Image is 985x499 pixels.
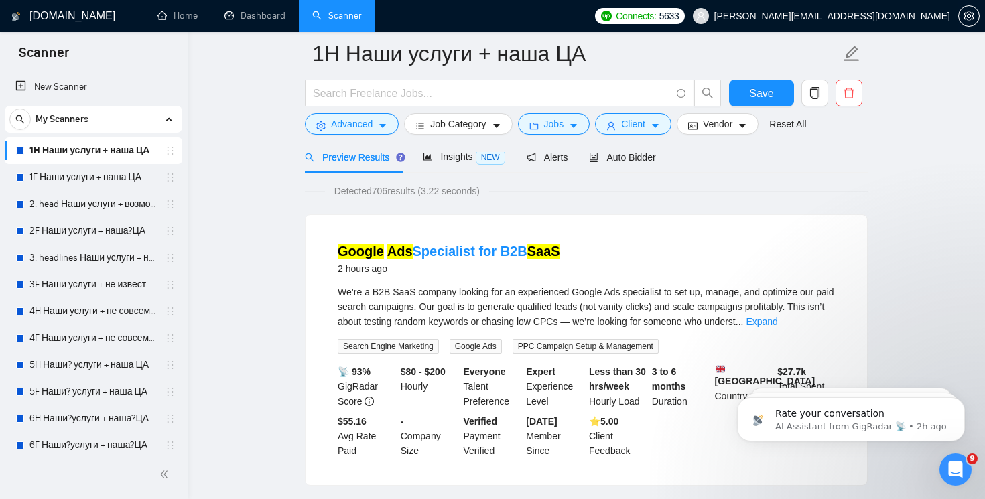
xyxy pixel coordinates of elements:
[802,87,828,99] span: copy
[523,414,586,458] div: Member Since
[715,364,815,386] b: [GEOGRAPHIC_DATA]
[29,244,157,271] a: 3. headlines Наши услуги + не известна ЦА (минус наша ЦА)
[165,253,176,263] span: holder
[569,121,578,131] span: caret-down
[29,432,157,459] a: 6F Наши?услуги + наша?ЦА
[476,150,505,165] span: NEW
[586,414,649,458] div: Client Feedback
[305,152,401,163] span: Preview Results
[29,218,157,244] a: 2F Наши услуги + наша?ЦА
[338,244,560,259] a: Google AdsSpecialist for B2BSaaS
[29,137,157,164] a: 1H Наши услуги + наша ЦА
[703,117,732,131] span: Vendor
[461,364,524,409] div: Talent Preference
[518,113,590,135] button: folderJobscaret-down
[415,121,425,131] span: bars
[5,74,182,100] li: New Scanner
[335,364,398,409] div: GigRadar Score
[15,74,172,100] a: New Scanner
[464,366,506,377] b: Everyone
[677,113,759,135] button: idcardVendorcaret-down
[688,121,698,131] span: idcard
[621,117,645,131] span: Client
[492,121,501,131] span: caret-down
[29,405,157,432] a: 6H Наши?услуги + наша?ЦА
[527,244,560,259] mark: SaaS
[430,117,486,131] span: Job Category
[325,184,489,198] span: Detected 706 results (3.22 seconds)
[717,369,985,463] iframe: Intercom notifications message
[843,45,860,62] span: edit
[712,364,775,409] div: Country
[11,6,21,27] img: logo
[749,85,773,102] span: Save
[165,306,176,317] span: holder
[652,366,686,392] b: 3 to 6 months
[29,191,157,218] a: 2. head Наши услуги + возможно наша ЦА
[738,121,747,131] span: caret-down
[165,199,176,210] span: holder
[450,339,502,354] span: Google Ads
[165,226,176,236] span: holder
[836,80,862,106] button: delete
[527,153,536,162] span: notification
[589,366,646,392] b: Less than 30 hrs/week
[777,366,806,377] b: $ 27.7k
[10,115,30,124] span: search
[165,440,176,451] span: holder
[338,416,367,427] b: $55.16
[544,117,564,131] span: Jobs
[224,10,285,21] a: dashboardDashboard
[29,298,157,325] a: 4H Наши услуги + не совсем наша ЦА (минус наша ЦА)
[513,339,659,354] span: PPC Campaign Setup & Management
[589,416,618,427] b: ⭐️ 5.00
[775,364,838,409] div: Total Spent
[29,378,157,405] a: 5F Наши? услуги + наша ЦА
[589,153,598,162] span: robot
[338,339,439,354] span: Search Engine Marketing
[746,316,777,327] a: Expand
[29,271,157,298] a: 3F Наши услуги + не известна ЦА (минус наша ЦА)
[958,11,980,21] a: setting
[157,10,198,21] a: homeHome
[338,287,834,327] span: We’re a B2B SaaS company looking for an experienced Google Ads specialist to set up, manage, and ...
[526,366,555,377] b: Expert
[527,152,568,163] span: Alerts
[165,360,176,370] span: holder
[29,164,157,191] a: 1F Наши услуги + наша ЦА
[338,366,371,377] b: 📡 93%
[649,364,712,409] div: Duration
[423,151,505,162] span: Insights
[586,364,649,409] div: Hourly Load
[606,121,616,131] span: user
[9,109,31,130] button: search
[529,121,539,131] span: folder
[526,416,557,427] b: [DATE]
[305,153,314,162] span: search
[387,244,413,259] mark: Ads
[523,364,586,409] div: Experience Level
[729,80,794,106] button: Save
[338,261,560,277] div: 2 hours ago
[365,397,374,406] span: info-circle
[338,244,384,259] mark: Google
[36,106,88,133] span: My Scanners
[165,145,176,156] span: holder
[165,172,176,183] span: holder
[836,87,862,99] span: delete
[959,11,979,21] span: setting
[331,117,373,131] span: Advanced
[401,366,446,377] b: $80 - $200
[312,37,840,70] input: Scanner name...
[616,9,656,23] span: Connects:
[736,316,744,327] span: ...
[378,121,387,131] span: caret-down
[159,468,173,481] span: double-left
[312,10,362,21] a: searchScanner
[716,364,725,374] img: 🇬🇧
[967,453,978,464] span: 9
[589,152,655,163] span: Auto Bidder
